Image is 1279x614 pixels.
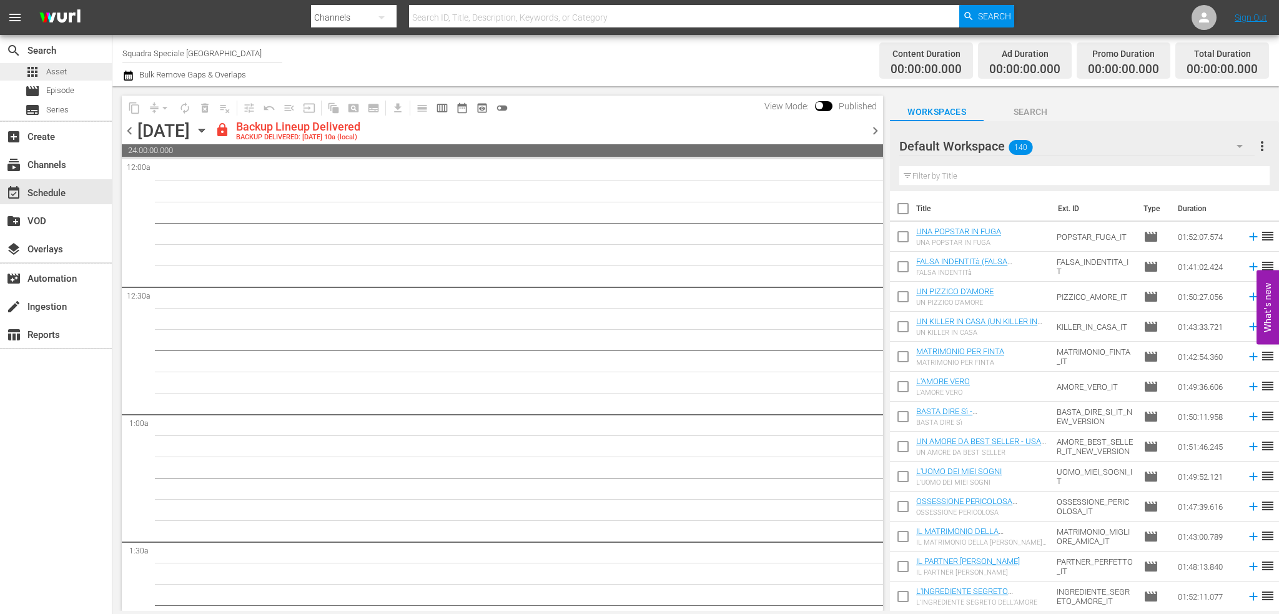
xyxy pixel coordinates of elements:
[235,96,259,120] span: Customize Events
[1052,552,1138,582] td: PARTNER_PERFETTO_IT
[916,377,970,386] a: L'AMORE VERO
[6,299,21,314] span: Ingestion
[989,45,1060,62] div: Ad Duration
[1143,499,1158,514] span: Episode
[1187,45,1258,62] div: Total Duration
[1052,222,1138,252] td: POPSTAR_FUGA_IT
[916,359,1004,367] div: MATRIMONIO PER FINTA
[1173,312,1242,342] td: 01:43:33.721
[959,5,1014,27] button: Search
[1143,469,1158,484] span: Episode
[7,10,22,25] span: menu
[363,98,383,118] span: Create Series Block
[1260,558,1275,573] span: reorder
[1173,402,1242,432] td: 01:50:11.958
[1136,191,1170,226] th: Type
[916,269,1047,277] div: FALSA INDENTITà
[1143,349,1158,364] span: Episode
[1247,230,1260,244] svg: Add to Schedule
[25,84,40,99] span: Episode
[1173,372,1242,402] td: 01:49:36.606
[1173,552,1242,582] td: 01:48:13.840
[891,62,962,77] span: 00:00:00.000
[1052,462,1138,492] td: UOMO_MIEI_SOGNI_IT
[46,84,74,97] span: Episode
[1247,350,1260,364] svg: Add to Schedule
[1247,530,1260,543] svg: Add to Schedule
[916,508,1047,517] div: OSSESSIONE PERICOLOSA
[1143,379,1158,394] span: Episode
[1173,582,1242,612] td: 01:52:11.077
[916,389,970,397] div: L'AMORE VERO
[1247,440,1260,453] svg: Add to Schedule
[279,98,299,118] span: Fill episodes with ad slates
[916,329,1047,337] div: UN KILLER IN CASA
[1255,131,1270,161] button: more_vert
[978,5,1011,27] span: Search
[1173,522,1242,552] td: 01:43:00.789
[46,104,69,116] span: Series
[1187,62,1258,77] span: 00:00:00.000
[1247,560,1260,573] svg: Add to Schedule
[815,101,824,110] span: Toggle to switch from Published to Draft view.
[1052,522,1138,552] td: MATRIMONIO_MIGLIORE_AMICA_IT
[137,121,190,141] div: [DATE]
[1009,134,1033,161] span: 140
[1247,470,1260,483] svg: Add to Schedule
[916,257,1012,275] a: FALSA INDENTITà (FALSA INDENTITà - 2 min adv)
[1247,290,1260,304] svg: Add to Schedule
[1260,229,1275,244] span: reorder
[492,98,512,118] span: 24 hours Lineup View is OFF
[122,144,883,157] span: 24:00:00.000
[1247,590,1260,603] svg: Add to Schedule
[1173,282,1242,312] td: 01:50:27.056
[984,104,1077,120] span: Search
[989,62,1060,77] span: 00:00:00.000
[25,64,40,79] span: Asset
[867,123,883,139] span: chevron_right
[758,101,815,111] span: View Mode:
[916,497,1039,525] a: OSSESSIONE PERICOLOSA (OSSESSIONE PERICOLOSA -2 min adv)
[916,407,1025,425] a: BASTA DIRE Sì - [GEOGRAPHIC_DATA] QUESTO
[6,271,21,286] span: Automation
[916,568,1020,577] div: IL PARTNER [PERSON_NAME]
[1143,409,1158,424] span: Episode
[1247,320,1260,334] svg: Add to Schedule
[1143,289,1158,304] span: Episode
[1247,380,1260,394] svg: Add to Schedule
[1260,379,1275,394] span: reorder
[916,448,1047,457] div: UN AMORE DA BEST SELLER
[916,239,1001,247] div: UNA POPSTAR IN FUGA
[259,98,279,118] span: Revert to Primary Episode
[236,120,360,134] div: Backup Lineup Delivered
[1247,260,1260,274] svg: Add to Schedule
[6,186,21,201] span: Schedule
[916,299,994,307] div: UN PIZZICO D'AMORE
[916,527,1004,545] a: IL MATRIMONIO DELLA [PERSON_NAME] AMICA
[6,214,21,229] span: VOD
[215,122,230,137] span: lock
[195,98,215,118] span: Select an event to delete
[916,437,1046,455] a: UN AMORE DA BEST SELLER - USA QUESTO
[432,98,452,118] span: Week Calendar View
[299,98,319,118] span: Update Metadata from Key Asset
[890,104,984,120] span: Workspaces
[1257,270,1279,344] button: Open Feedback Widget
[1260,259,1275,274] span: reorder
[1247,500,1260,513] svg: Add to Schedule
[452,98,472,118] span: Month Calendar View
[916,598,1047,607] div: L'INGREDIENTE SEGRETO DELL'AMORE
[1052,492,1138,522] td: OSSESSIONE_PERICOLOSA_IT
[1052,582,1138,612] td: INGREDIENTE_SEGRETO_AMORE_IT
[144,98,175,118] span: Remove Gaps & Overlaps
[1173,432,1242,462] td: 01:51:46.245
[1052,342,1138,372] td: MATRIMONIO_FINTA_IT
[899,129,1255,164] div: Default Workspace
[496,102,508,114] span: toggle_off
[1052,282,1138,312] td: PIZZICO_AMORE_IT
[1260,349,1275,364] span: reorder
[1052,402,1138,432] td: BASTA_DIRE_SI_IT_NEW_VERSION
[1173,492,1242,522] td: 01:47:39.616
[1255,139,1270,154] span: more_vert
[832,101,883,111] span: Published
